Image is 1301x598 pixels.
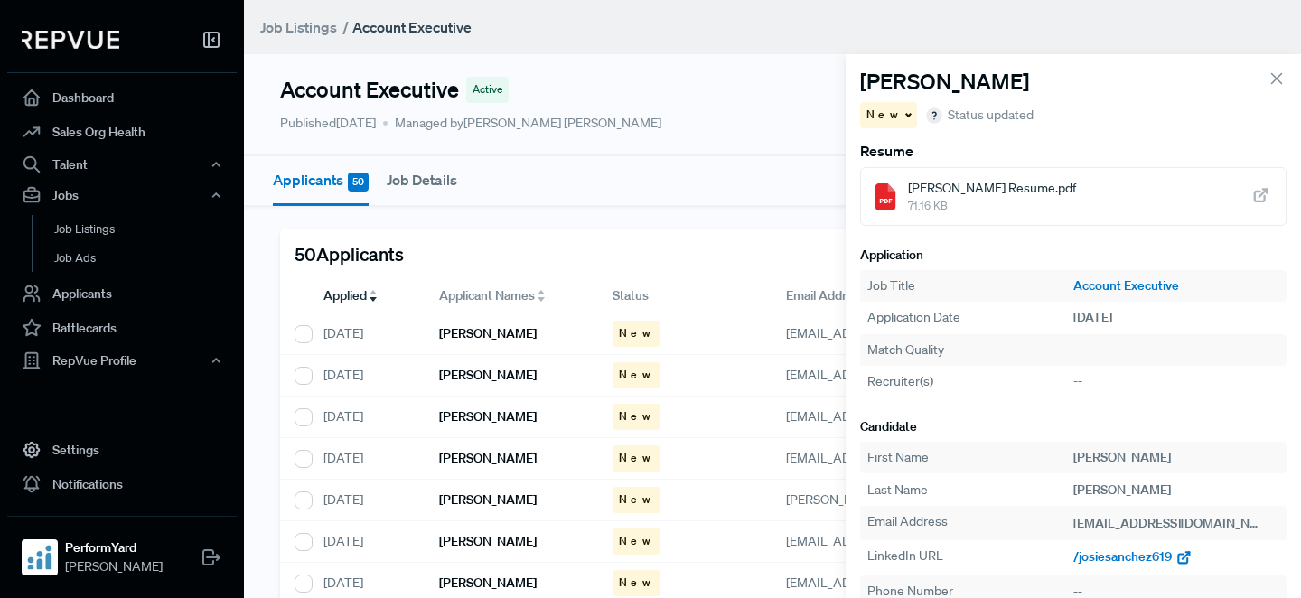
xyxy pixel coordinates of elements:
[348,173,369,192] span: 50
[309,521,425,563] div: [DATE]
[439,326,537,341] h6: [PERSON_NAME]
[280,77,459,103] h4: Account Executive
[309,438,425,480] div: [DATE]
[280,114,376,133] p: Published [DATE]
[309,480,425,521] div: [DATE]
[7,516,237,584] a: PerformYardPerformYard[PERSON_NAME]
[7,311,237,345] a: Battlecards
[867,341,1073,360] div: Match Quality
[65,557,163,576] span: [PERSON_NAME]
[619,367,654,383] span: New
[7,115,237,149] a: Sales Org Health
[1073,448,1279,467] div: [PERSON_NAME]
[1073,341,1279,360] div: --
[260,16,337,38] a: Job Listings
[786,450,993,466] span: [EMAIL_ADDRESS][DOMAIN_NAME]
[309,313,425,355] div: [DATE]
[867,547,1073,568] div: LinkedIn URL
[619,325,654,341] span: New
[439,286,535,305] span: Applicant Names
[65,538,163,557] strong: PerformYard
[7,276,237,311] a: Applicants
[786,491,1090,508] span: [PERSON_NAME][EMAIL_ADDRESS][DOMAIN_NAME]
[619,450,654,466] span: New
[786,367,993,383] span: [EMAIL_ADDRESS][DOMAIN_NAME]
[309,397,425,438] div: [DATE]
[867,276,1073,295] div: Job Title
[7,467,237,501] a: Notifications
[786,408,993,425] span: [EMAIL_ADDRESS][DOMAIN_NAME]
[786,533,993,549] span: [EMAIL_ADDRESS][DOMAIN_NAME]
[7,433,237,467] a: Settings
[439,492,537,508] h6: [PERSON_NAME]
[1073,308,1279,327] div: [DATE]
[383,114,661,133] span: Managed by [PERSON_NAME] [PERSON_NAME]
[439,368,537,383] h6: [PERSON_NAME]
[25,543,54,572] img: PerformYard
[309,355,425,397] div: [DATE]
[786,286,866,305] span: Email Address
[860,69,1029,95] h4: [PERSON_NAME]
[439,409,537,425] h6: [PERSON_NAME]
[387,156,457,203] button: Job Details
[32,215,261,244] a: Job Listings
[786,325,993,341] span: [EMAIL_ADDRESS][DOMAIN_NAME]
[867,372,1073,391] div: Recruiter(s)
[323,286,367,305] span: Applied
[860,248,1287,263] h6: Application
[619,575,654,591] span: New
[867,448,1073,467] div: First Name
[1073,515,1280,531] span: [EMAIL_ADDRESS][DOMAIN_NAME]
[908,179,1076,198] span: [PERSON_NAME] Resume.pdf
[613,286,649,305] span: Status
[1073,276,1279,295] a: Account Executive
[866,107,902,123] span: New
[1073,373,1082,389] span: --
[425,279,598,313] div: Toggle SortBy
[295,243,404,265] h5: 50 Applicants
[619,491,654,508] span: New
[860,143,1287,160] h6: Resume
[32,244,261,273] a: Job Ads
[273,156,369,206] button: Applicants
[948,106,1034,125] span: Status updated
[309,279,425,313] div: Toggle SortBy
[439,451,537,466] h6: [PERSON_NAME]
[860,419,1287,434] h6: Candidate
[867,308,1073,327] div: Application Date
[1073,481,1279,500] div: [PERSON_NAME]
[439,534,537,549] h6: [PERSON_NAME]
[860,167,1287,226] a: [PERSON_NAME] Resume.pdf71.16 KB
[342,18,349,36] span: /
[7,80,237,115] a: Dashboard
[867,481,1073,500] div: Last Name
[1073,548,1193,565] a: /josiesanchez619
[7,345,237,376] button: RepVue Profile
[908,198,1076,214] span: 71.16 KB
[352,18,472,36] strong: Account Executive
[7,149,237,180] button: Talent
[786,575,993,591] span: [EMAIL_ADDRESS][DOMAIN_NAME]
[619,408,654,425] span: New
[619,533,654,549] span: New
[473,81,502,98] span: Active
[7,180,237,210] button: Jobs
[1073,548,1172,565] span: /josiesanchez619
[439,575,537,591] h6: [PERSON_NAME]
[867,512,1073,534] div: Email Address
[22,31,119,49] img: RepVue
